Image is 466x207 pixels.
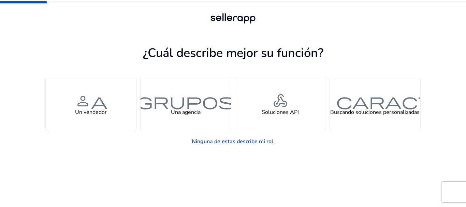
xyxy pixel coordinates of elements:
[192,138,275,145] font: Ninguna de estas describe mi rol.
[140,77,232,131] button: gruposUna agencia
[171,108,201,116] font: Una agencia
[262,108,299,116] font: Soluciones API
[75,108,107,116] font: Un vendedor
[330,77,421,131] button: búsqueda de característicasBuscando soluciones personalizadas
[272,91,289,111] font: webhook
[330,108,420,116] font: Buscando soluciones personalizadas
[143,45,323,61] font: ¿Cuál describe mejor su función?
[235,77,326,131] button: webhookSoluciones API
[75,91,107,111] font: persona
[45,77,137,131] button: personaUn vendedor
[136,91,235,111] font: grupos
